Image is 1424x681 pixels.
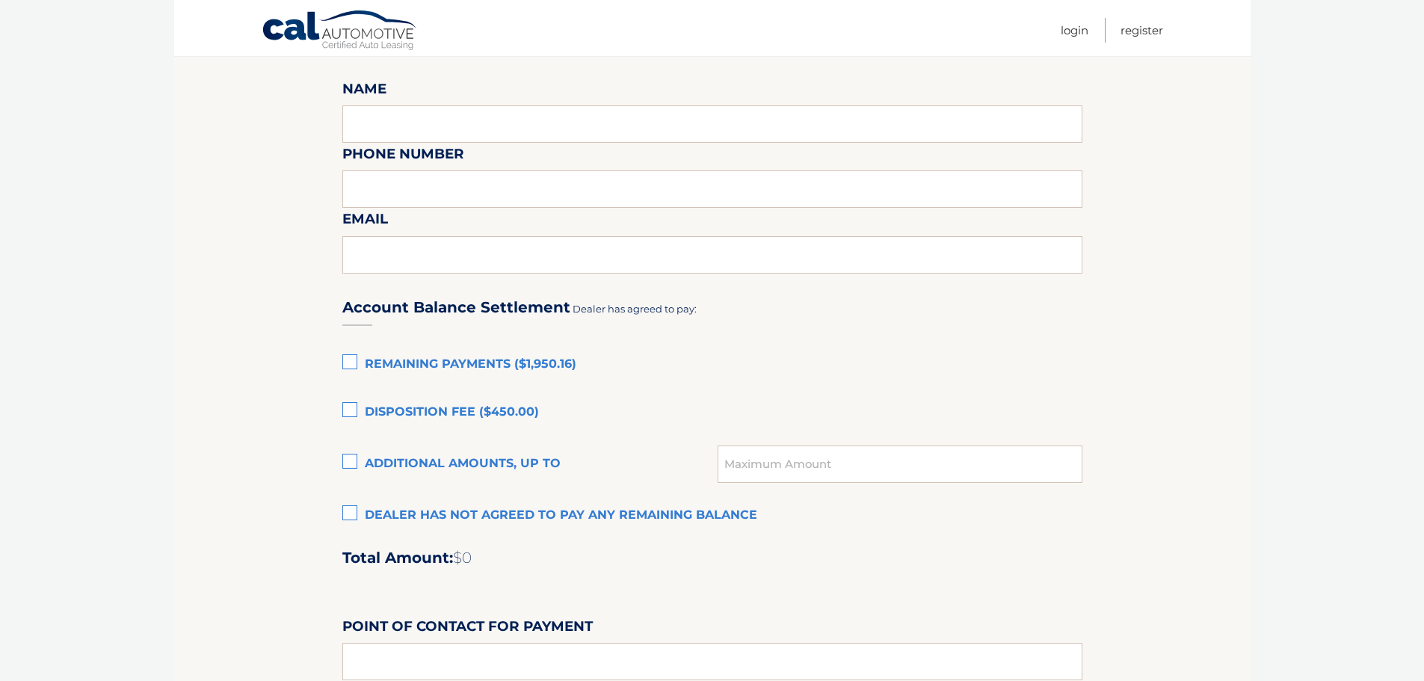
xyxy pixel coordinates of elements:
label: Name [342,78,386,105]
span: Dealer has agreed to pay: [573,303,697,315]
label: Additional amounts, up to [342,449,718,479]
input: Maximum Amount [718,446,1082,483]
label: Phone Number [342,143,464,170]
a: Register [1121,18,1163,43]
label: Disposition Fee ($450.00) [342,398,1082,428]
h3: Account Balance Settlement [342,298,570,317]
label: Point of Contact for Payment [342,615,593,643]
label: Dealer has not agreed to pay any remaining balance [342,501,1082,531]
span: $0 [453,549,472,567]
label: Email [342,208,388,235]
a: Cal Automotive [262,10,419,53]
a: Login [1061,18,1088,43]
label: Remaining Payments ($1,950.16) [342,350,1082,380]
h2: Total Amount: [342,549,1082,567]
